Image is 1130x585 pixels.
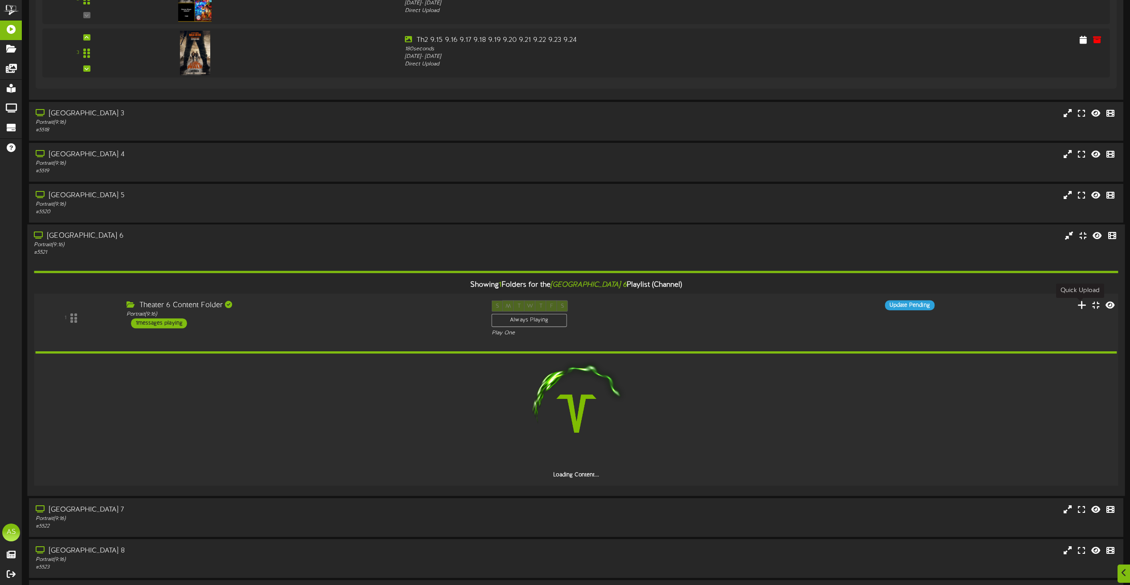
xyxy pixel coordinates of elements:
[405,53,836,61] div: [DATE] - [DATE]
[405,61,836,68] div: Direct Upload
[405,35,836,45] div: Th2 9.15 9.16 9.17 9.18 9.19 9.20 9.21 9.22 9.23 9.24
[36,546,478,556] div: [GEOGRAPHIC_DATA] 8
[885,301,934,310] div: Update Pending
[518,356,634,471] img: loading-spinner-1.png
[36,505,478,515] div: [GEOGRAPHIC_DATA] 7
[27,276,1125,295] div: Showing Folders for the Playlist (Channel)
[36,150,478,160] div: [GEOGRAPHIC_DATA] 4
[36,109,478,119] div: [GEOGRAPHIC_DATA] 3
[34,249,478,257] div: # 5521
[36,564,478,571] div: # 5523
[36,167,478,175] div: # 5519
[126,301,478,311] div: Theater 6 Content Folder
[36,556,478,564] div: Portrait ( 9:16 )
[36,515,478,523] div: Portrait ( 9:16 )
[131,319,187,329] div: 1 messages playing
[553,472,599,478] strong: Loading Content...
[551,281,627,289] i: [GEOGRAPHIC_DATA] 6
[36,191,478,201] div: [GEOGRAPHIC_DATA] 5
[34,241,478,249] div: Portrait ( 9:16 )
[34,232,478,242] div: [GEOGRAPHIC_DATA] 6
[36,208,478,216] div: # 5520
[492,329,752,337] div: Play One
[492,314,567,327] div: Always Playing
[36,126,478,134] div: # 5518
[36,201,478,208] div: Portrait ( 9:16 )
[36,160,478,167] div: Portrait ( 9:16 )
[36,119,478,126] div: Portrait ( 9:16 )
[36,523,478,530] div: # 5522
[126,311,478,318] div: Portrait ( 9:16 )
[2,524,20,541] div: AS
[405,45,836,53] div: 180 seconds
[499,281,502,289] span: 1
[180,31,210,75] img: 42839627-8235-49f9-8d8b-beac9e504852.jpg
[405,7,836,15] div: Direct Upload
